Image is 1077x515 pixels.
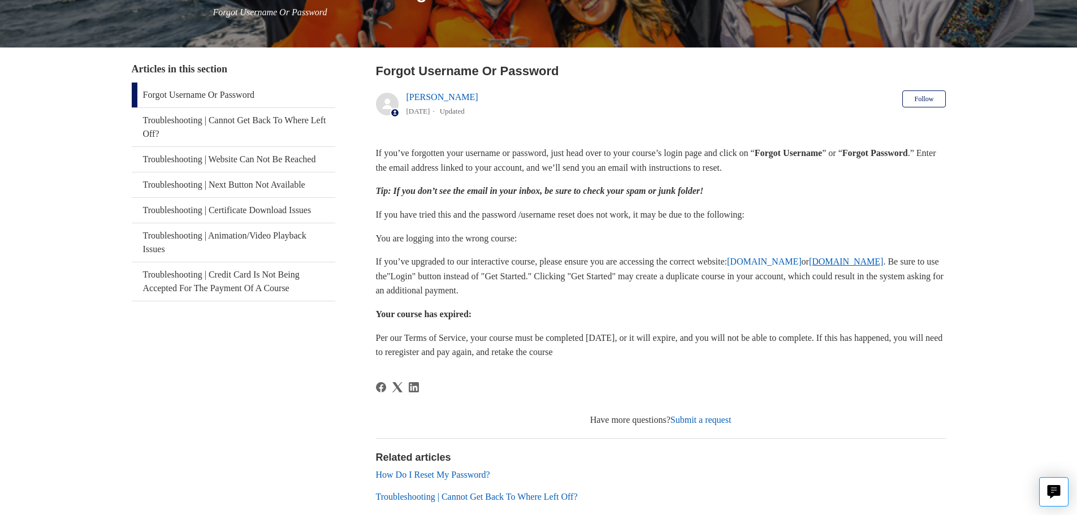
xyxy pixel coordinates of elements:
[671,415,732,425] a: Submit a request
[902,90,945,107] button: Follow Article
[132,147,335,172] a: Troubleshooting | Website Can Not Be Reached
[376,254,946,298] p: If you’ve upgraded to our interactive course, please ensure you are accessing the correct website...
[376,413,946,427] div: Have more questions?
[392,382,403,392] a: X Corp
[132,172,335,197] a: Troubleshooting | Next Button Not Available
[842,148,908,158] strong: Forgot Password
[132,198,335,223] a: Troubleshooting | Certificate Download Issues
[376,146,946,175] p: If you’ve forgotten your username or password, just head over to your course’s login page and cli...
[409,382,419,392] svg: Share this page on LinkedIn
[376,382,386,392] a: Facebook
[132,83,335,107] a: Forgot Username Or Password
[406,92,478,102] a: [PERSON_NAME]
[376,382,386,392] svg: Share this page on Facebook
[409,382,419,392] a: LinkedIn
[376,450,946,465] h2: Related articles
[1039,477,1069,507] button: Live chat
[376,207,946,222] p: If you have tried this and the password /username reset does not work, it may be due to the follo...
[406,107,430,115] time: 05/20/2025, 12:58
[376,309,472,319] strong: Your course has expired:
[376,186,704,196] em: Tip: If you don’t see the email in your inbox, be sure to check your spam or junk folder!
[376,492,578,501] a: Troubleshooting | Cannot Get Back To Where Left Off?
[132,108,335,146] a: Troubleshooting | Cannot Get Back To Where Left Off?
[376,231,946,246] p: You are logging into the wrong course:
[376,62,946,80] h2: Forgot Username Or Password
[809,257,884,266] a: [DOMAIN_NAME]
[755,148,823,158] strong: Forgot Username
[213,7,327,17] span: Forgot Username Or Password
[392,382,403,392] svg: Share this page on X Corp
[376,331,946,360] p: Per our Terms of Service, your course must be completed [DATE], or it will expire, and you will n...
[132,223,335,262] a: Troubleshooting | Animation/Video Playback Issues
[132,262,335,301] a: Troubleshooting | Credit Card Is Not Being Accepted For The Payment Of A Course
[440,107,465,115] li: Updated
[132,63,227,75] span: Articles in this section
[376,470,490,479] a: How Do I Reset My Password?
[727,257,802,266] a: [DOMAIN_NAME]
